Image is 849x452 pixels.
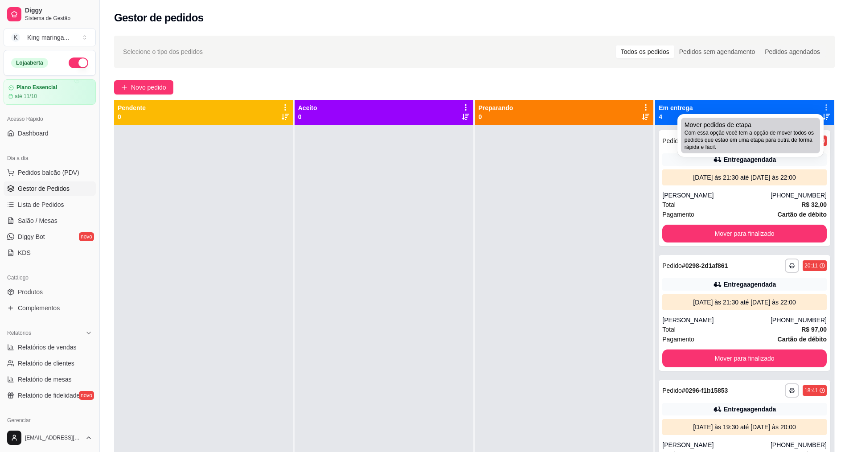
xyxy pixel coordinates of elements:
div: Todos os pedidos [616,45,674,58]
div: Acesso Rápido [4,112,96,126]
div: 20:11 [804,262,818,269]
span: Novo pedido [131,82,166,92]
span: Pedido [662,137,682,144]
div: [PHONE_NUMBER] [771,440,827,449]
div: [PERSON_NAME] [662,316,771,325]
span: Relatórios [7,329,31,337]
span: Diggy Bot [18,232,45,241]
div: [PHONE_NUMBER] [771,191,827,200]
strong: # 0298-2d1af861 [682,262,728,269]
div: Loja aberta [11,58,48,68]
span: Relatórios de vendas [18,343,77,352]
article: Plano Essencial [16,84,57,91]
span: Pedido [662,387,682,394]
span: Mover pedidos de etapa [685,120,751,129]
strong: R$ 97,00 [801,326,827,333]
span: Pedidos balcão (PDV) [18,168,79,177]
span: Produtos [18,288,43,296]
p: 0 [298,112,317,121]
span: Sistema de Gestão [25,15,92,22]
div: Pedidos agendados [760,45,825,58]
h2: Gestor de pedidos [114,11,204,25]
span: Selecione o tipo dos pedidos [123,47,203,57]
p: Em entrega [659,103,693,112]
span: [EMAIL_ADDRESS][DOMAIN_NAME] [25,434,82,441]
div: [DATE] às 21:30 até [DATE] às 22:00 [666,298,823,307]
div: Catálogo [4,271,96,285]
strong: R$ 32,00 [801,201,827,208]
article: até 11/10 [15,93,37,100]
span: Gestor de Pedidos [18,184,70,193]
div: Entrega agendada [724,405,776,414]
span: Pedido [662,262,682,269]
span: Total [662,325,676,334]
span: KDS [18,248,31,257]
button: Mover para finalizado [662,225,827,242]
div: Entrega agendada [724,155,776,164]
strong: Cartão de débito [778,211,827,218]
div: King maringa ... [27,33,69,42]
p: Pendente [118,103,146,112]
span: Relatório de fidelidade [18,391,80,400]
span: Total [662,200,676,210]
div: 18:41 [804,387,818,394]
div: Dia a dia [4,151,96,165]
span: Dashboard [18,129,49,138]
div: [PERSON_NAME] [662,191,771,200]
p: Preparando [479,103,513,112]
span: Relatório de clientes [18,359,74,368]
button: Mover para finalizado [662,349,827,367]
p: 0 [479,112,513,121]
span: Pagamento [662,334,694,344]
span: Salão / Mesas [18,216,57,225]
span: Relatório de mesas [18,375,72,384]
div: Pedidos sem agendamento [674,45,760,58]
p: 0 [118,112,146,121]
p: Aceito [298,103,317,112]
span: Complementos [18,304,60,312]
div: Entrega agendada [724,280,776,289]
span: Lista de Pedidos [18,200,64,209]
span: Diggy [25,7,92,15]
button: Select a team [4,29,96,46]
span: Com essa opção você tem a opção de mover todos os pedidos que estão em uma etapa para outra de fo... [685,129,816,151]
div: Gerenciar [4,413,96,427]
span: K [11,33,20,42]
div: [PHONE_NUMBER] [771,316,827,325]
div: [DATE] às 19:30 até [DATE] às 20:00 [666,423,823,431]
span: Pagamento [662,210,694,219]
p: 4 [659,112,693,121]
div: [PERSON_NAME] [662,440,771,449]
button: Alterar Status [69,58,88,68]
span: plus [121,84,127,90]
strong: Cartão de débito [778,336,827,343]
strong: # 0296-f1b15853 [682,387,728,394]
div: [DATE] às 21:30 até [DATE] às 22:00 [666,173,823,182]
